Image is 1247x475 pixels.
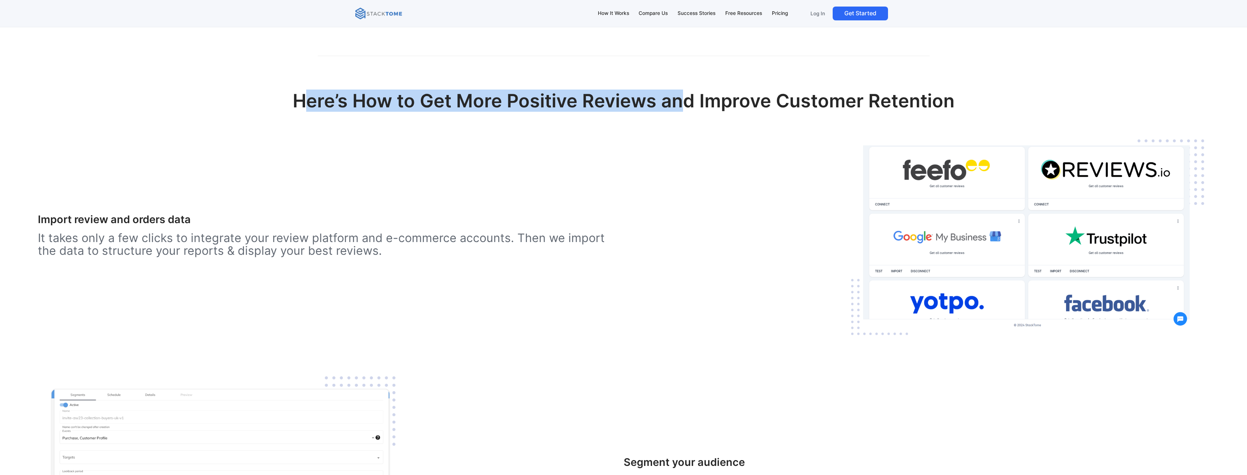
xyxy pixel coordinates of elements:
h2: Here’s How to Get More Positive Reviews and Improve Customer Retention [278,90,969,124]
a: Get Started [833,7,888,20]
a: Free Resources [722,6,765,21]
h3: Import review and orders data [38,213,624,226]
img: Easy integration between your review platform and e-commerce accounts [845,134,1209,344]
div: Success Stories [678,9,715,17]
div: Pricing [772,9,788,17]
p: Log In [810,10,825,17]
a: Pricing [768,6,791,21]
a: Log In [806,7,830,20]
h3: Segment your audience [624,456,1209,469]
p: It takes only a few clicks to integrate your review platform and e-commerce accounts. Then we imp... [38,231,624,257]
div: Compare Us [639,9,668,17]
div: Free Resources [725,9,762,17]
a: Success Stories [674,6,719,21]
div: How It Works [598,9,629,17]
a: How It Works [594,6,632,21]
a: Compare Us [635,6,671,21]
